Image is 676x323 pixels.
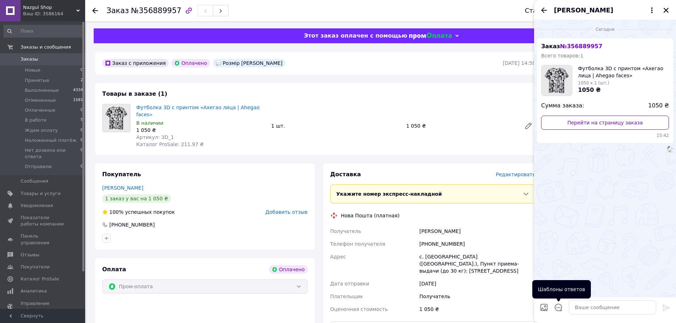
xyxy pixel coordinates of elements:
div: Статус заказа [525,7,572,14]
div: Получатель [418,290,537,303]
a: Футболка 3D с принтом «Aхегао лица | Ahegao faces» [136,105,259,117]
span: 15:42 12.08.2025 [541,133,669,139]
span: 4334 [73,87,83,94]
div: 1 050 ₴ [403,121,518,131]
div: 1 050 ₴ [136,127,265,134]
div: Розмір [PERSON_NAME] [213,59,286,67]
span: №356889957 [131,6,181,15]
span: Nazgul Shop [23,4,76,11]
span: Сообщения [21,178,48,184]
input: Поиск [4,25,84,38]
img: 3287796437_w100_h100_futbolka-3d-s.jpg [542,65,572,96]
span: 0 [81,163,83,170]
div: [PERSON_NAME] [418,225,537,238]
a: Редактировать [521,119,535,133]
div: успешных покупок [102,208,175,216]
span: Товары в заказе (1) [102,90,167,97]
span: Этот заказ оплачен с помощью [304,32,407,39]
span: № 356889957 [560,43,602,50]
span: Сегодня [593,27,617,33]
span: 0 [81,67,83,73]
span: Отправили [25,163,51,170]
div: [DATE] [418,277,537,290]
span: Покупатель [102,171,141,178]
span: Редактировать [496,172,535,177]
span: Добавить отзыв [265,209,307,215]
div: Нова Пошта (платная) [339,212,401,219]
span: Футболка 3D с принтом «Aхегао лица | Ahegao faces» [578,65,669,79]
div: 1 заказ у вас на 1 050 ₴ [102,194,171,203]
span: 0 [81,107,83,113]
span: Укажите номер экспресс-накладной [336,191,442,197]
span: Показатели работы компании [21,215,66,227]
div: Шаблоны ответов [532,280,591,299]
span: Нет дозвона или ответа [25,147,81,160]
div: 1 шт. [268,121,403,131]
span: Адрес [330,254,346,260]
span: 2 [81,77,83,84]
a: Перейти на страницу заказа [541,116,669,130]
span: Ждем оплату [25,127,58,134]
div: 12.08.2025 [537,26,673,33]
div: [PHONE_NUMBER] [418,238,537,250]
span: Уведомления [21,202,53,209]
time: [DATE] 14:59 [503,60,535,66]
div: Оплачено [171,59,210,67]
img: :speech_balloon: [216,60,221,66]
div: Оплачено [269,265,307,274]
span: Заказ [106,6,129,15]
span: Плательщик [330,294,363,299]
span: 0 [81,127,83,134]
span: Артикул: 3D_1 [136,134,174,140]
div: Ваш ID: 3586164 [23,11,85,17]
span: 1050 ₴ [648,102,669,110]
span: Управление сайтом [21,300,66,313]
span: Выполненные [25,87,59,94]
span: Оплата [102,266,126,273]
span: 5 [81,117,83,123]
button: Открыть шаблоны ответов [554,303,563,312]
span: Панель управления [21,233,66,246]
span: Отзывы [21,252,39,258]
span: Товары и услуги [21,190,61,197]
span: Дата отправки [330,281,369,286]
span: В наличии [136,120,163,126]
div: [PHONE_NUMBER] [109,221,155,228]
span: Каталог ProSale [21,276,59,282]
span: Отмененные [25,97,56,104]
img: Футболка 3D с принтом «Aхегао лица | Ahegao faces» [103,104,130,132]
button: Назад [540,6,548,15]
span: Сумма заказа: [541,102,584,110]
div: 1 050 ₴ [418,303,537,316]
button: Закрыть [662,6,670,15]
span: Всего товаров: 1 [541,53,583,59]
span: Доставка [330,171,361,178]
span: В работе [25,117,46,123]
span: 0 [81,147,83,160]
span: Телефон получателя [330,241,385,247]
span: Заказ [541,43,603,50]
span: Принятые [25,77,49,84]
span: Заказы и сообщения [21,44,71,50]
div: Вернуться назад [92,7,98,14]
span: Заказы [21,56,38,62]
img: evopay logo [409,33,452,39]
span: 100% [109,209,123,215]
span: Наложенный платёж [25,137,77,144]
span: Каталог ProSale: 211.97 ₴ [136,141,204,147]
span: Аналитика [21,288,47,294]
div: Заказ с приложения [102,59,169,67]
div: с. [GEOGRAPHIC_DATA] ([GEOGRAPHIC_DATA].), Пункт приема-выдачи (до 30 кг): [STREET_ADDRESS] [418,250,537,277]
span: Оплаченные [25,107,55,113]
span: 1581 [73,97,83,104]
span: 1050 x 1 (шт.) [578,80,609,85]
span: [PERSON_NAME] [554,6,613,15]
span: Оценочная стоимость [330,306,388,312]
a: [PERSON_NAME] [102,185,143,191]
span: Покупатели [21,264,50,270]
span: 1050 ₴ [578,87,601,93]
button: [PERSON_NAME] [554,6,656,15]
span: Новые [25,67,40,73]
span: 0 [81,137,83,144]
span: Получатель [330,228,361,234]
